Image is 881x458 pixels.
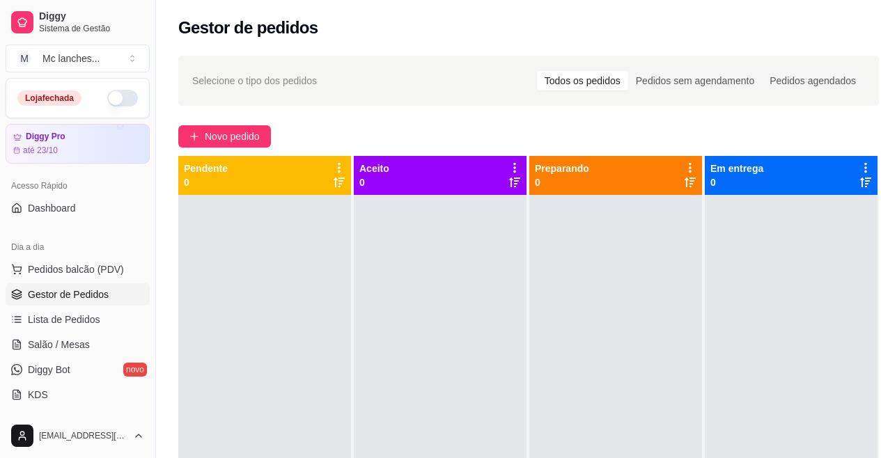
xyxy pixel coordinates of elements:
[537,71,628,90] div: Todos os pedidos
[535,175,589,189] p: 0
[107,90,138,106] button: Alterar Status
[535,161,589,175] p: Preparando
[178,125,271,148] button: Novo pedido
[26,132,65,142] article: Diggy Pro
[39,10,144,23] span: Diggy
[6,124,150,164] a: Diggy Proaté 23/10
[17,52,31,65] span: M
[17,90,81,106] div: Loja fechada
[28,388,48,402] span: KDS
[28,287,109,301] span: Gestor de Pedidos
[6,283,150,306] a: Gestor de Pedidos
[178,17,318,39] h2: Gestor de pedidos
[6,258,150,281] button: Pedidos balcão (PDV)
[192,73,317,88] span: Selecione o tipo dos pedidos
[6,419,150,452] button: [EMAIL_ADDRESS][DOMAIN_NAME]
[628,71,762,90] div: Pedidos sem agendamento
[6,6,150,39] a: DiggySistema de Gestão
[28,313,100,326] span: Lista de Pedidos
[6,333,150,356] a: Salão / Mesas
[42,52,100,65] div: Mc lanches ...
[28,338,90,352] span: Salão / Mesas
[23,145,58,156] article: até 23/10
[6,236,150,258] div: Dia a dia
[6,197,150,219] a: Dashboard
[28,201,76,215] span: Dashboard
[359,161,389,175] p: Aceito
[39,23,144,34] span: Sistema de Gestão
[6,175,150,197] div: Acesso Rápido
[762,71,864,90] div: Pedidos agendados
[39,430,127,441] span: [EMAIL_ADDRESS][DOMAIN_NAME]
[189,132,199,141] span: plus
[710,175,763,189] p: 0
[205,129,260,144] span: Novo pedido
[28,363,70,377] span: Diggy Bot
[710,161,763,175] p: Em entrega
[6,358,150,381] a: Diggy Botnovo
[6,384,150,406] a: KDS
[28,262,124,276] span: Pedidos balcão (PDV)
[184,161,228,175] p: Pendente
[184,175,228,189] p: 0
[6,308,150,331] a: Lista de Pedidos
[6,45,150,72] button: Select a team
[359,175,389,189] p: 0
